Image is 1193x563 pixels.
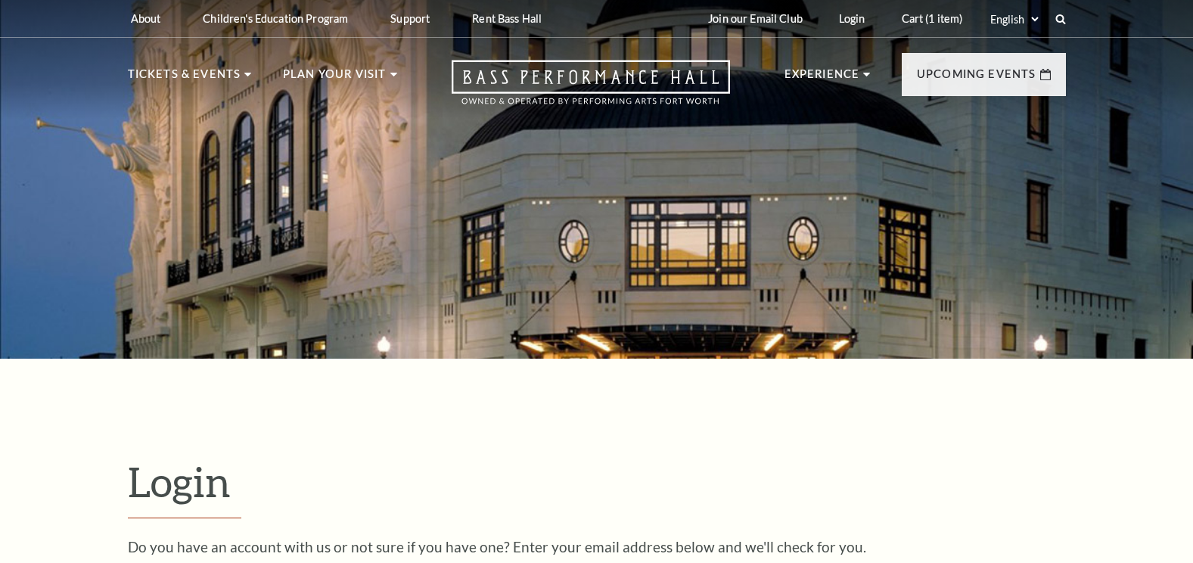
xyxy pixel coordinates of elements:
[917,65,1036,92] p: Upcoming Events
[987,12,1041,26] select: Select:
[128,65,241,92] p: Tickets & Events
[131,12,161,25] p: About
[128,457,231,505] span: Login
[128,540,1066,554] p: Do you have an account with us or not sure if you have one? Enter your email address below and we...
[784,65,860,92] p: Experience
[203,12,348,25] p: Children's Education Program
[472,12,542,25] p: Rent Bass Hall
[390,12,430,25] p: Support
[283,65,387,92] p: Plan Your Visit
